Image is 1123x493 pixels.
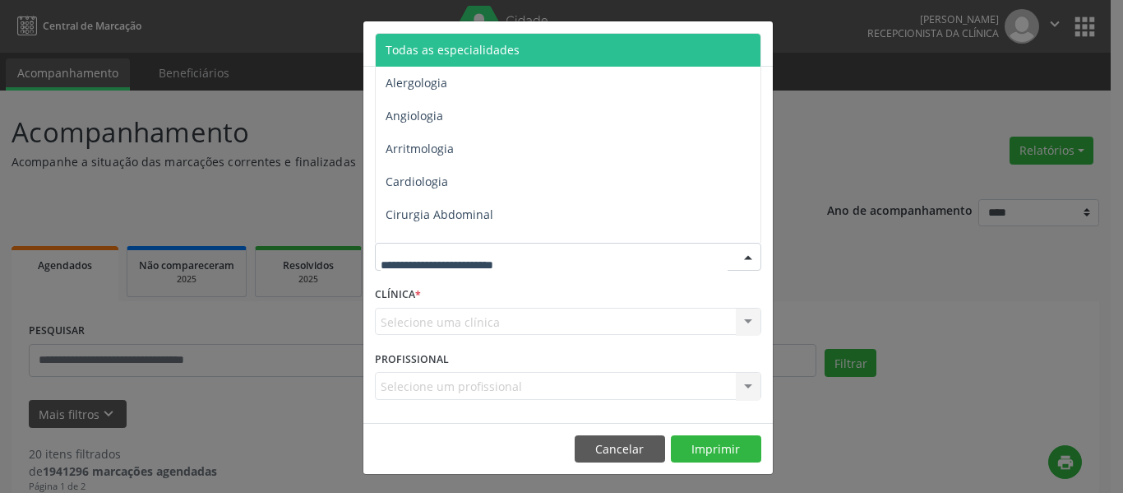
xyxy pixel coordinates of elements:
span: Arritmologia [386,141,454,156]
label: PROFISSIONAL [375,346,449,372]
label: CLÍNICA [375,282,421,308]
span: Cirurgia Bariatrica [386,240,487,255]
span: Cardiologia [386,174,448,189]
button: Close [740,21,773,62]
span: Todas as especialidades [386,42,520,58]
button: Imprimir [671,435,761,463]
span: Angiologia [386,108,443,123]
span: Cirurgia Abdominal [386,207,493,222]
span: Alergologia [386,75,447,91]
button: Cancelar [575,435,665,463]
h5: Relatório de agendamentos [375,33,563,54]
